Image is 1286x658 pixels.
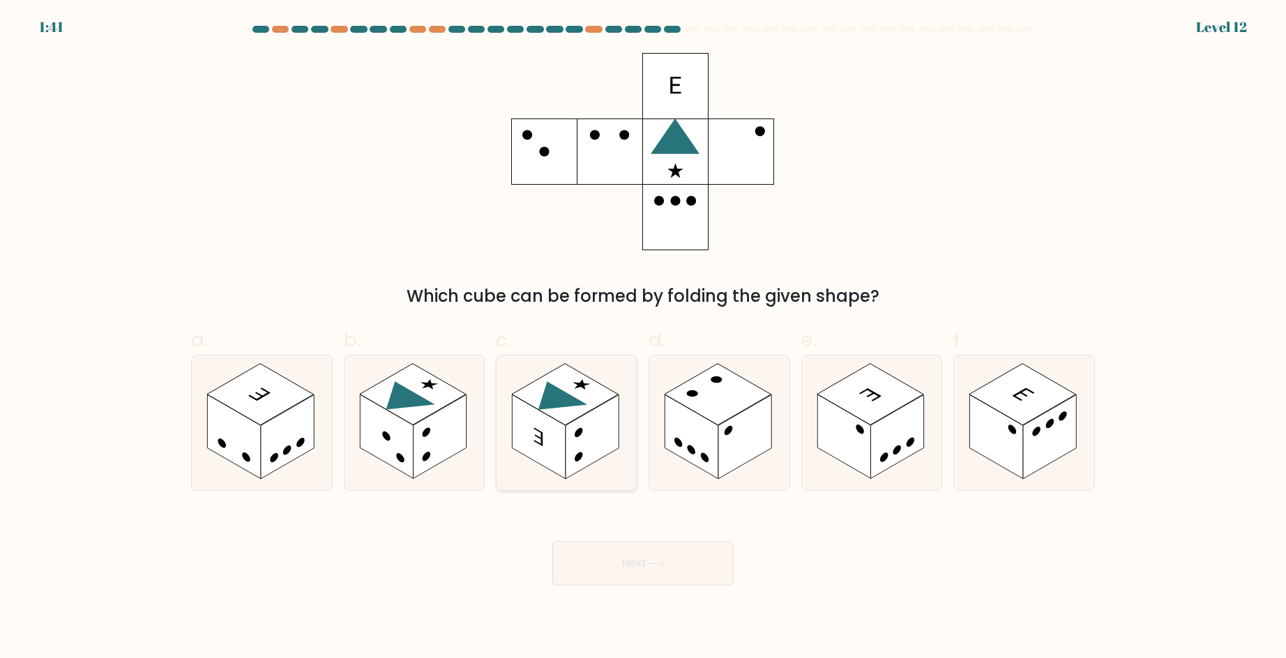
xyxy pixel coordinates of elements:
button: Next [552,541,734,586]
span: e. [801,326,817,353]
span: d. [649,326,665,353]
div: Which cube can be formed by folding the given shape? [199,284,1087,309]
div: 1:41 [39,17,63,38]
span: b. [344,326,361,353]
span: f. [953,326,963,353]
span: a. [191,326,208,353]
div: Level 12 [1196,17,1247,38]
span: c. [496,326,511,353]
